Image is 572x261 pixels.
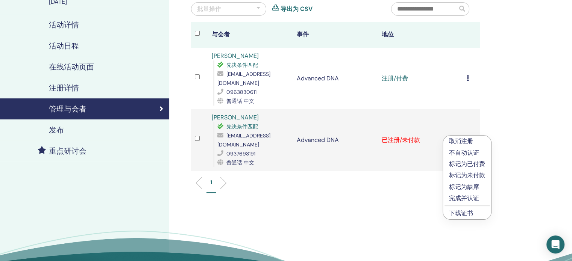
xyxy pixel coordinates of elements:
th: 地位 [378,22,463,48]
a: 下载证书 [449,209,473,217]
th: 与会者 [208,22,293,48]
h4: 发布 [49,125,64,134]
span: 先决条件匹配 [226,62,258,68]
span: 先决条件匹配 [226,123,258,130]
a: 导出为 CSV [281,5,313,14]
p: 标记为缺席 [449,183,485,192]
th: 事件 [293,22,378,48]
h4: 重点研讨会 [49,146,86,155]
p: 不自动认证 [449,148,485,157]
p: 完成并认证 [449,194,485,203]
p: 取消注册 [449,137,485,146]
p: 标记为未付款 [449,171,485,180]
a: [PERSON_NAME] [212,113,259,121]
span: 普通话 中文 [226,159,254,166]
span: 0937693191 [226,150,255,157]
span: [EMAIL_ADDRESS][DOMAIN_NAME] [217,132,270,148]
span: 普通话 中文 [226,98,254,104]
p: 1 [210,178,212,186]
td: Advanced DNA [293,109,378,171]
h4: 在线活动页面 [49,62,94,71]
a: [PERSON_NAME] [212,52,259,60]
span: 0963830611 [226,89,256,95]
span: [EMAIL_ADDRESS][DOMAIN_NAME] [217,71,270,86]
div: 批量操作 [197,5,221,14]
h4: 注册详情 [49,83,79,92]
h4: 活动详情 [49,20,79,29]
td: Advanced DNA [293,48,378,109]
h4: 活动日程 [49,41,79,50]
p: 标记为已付费 [449,160,485,169]
h4: 管理与会者 [49,104,86,113]
div: Open Intercom Messenger [546,235,564,253]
